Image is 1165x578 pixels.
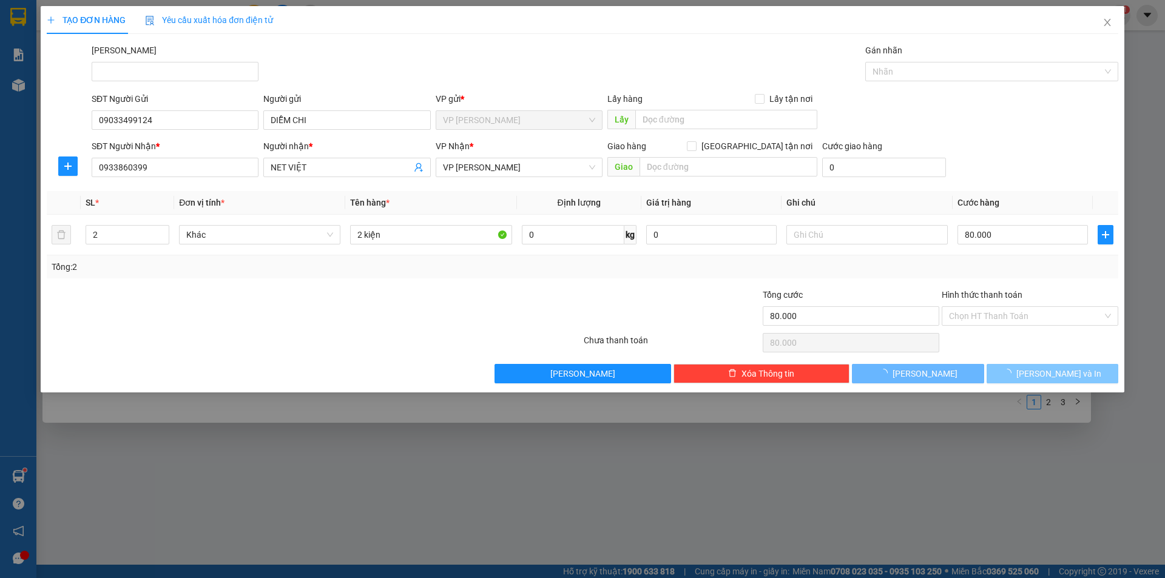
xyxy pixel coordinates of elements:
div: [PERSON_NAME] [10,39,107,54]
span: Tên hàng [350,198,390,207]
div: VP [PERSON_NAME] [116,10,214,39]
span: Giao hàng [607,141,646,151]
img: icon [145,16,155,25]
div: 0829766427 [10,54,107,71]
span: Nhận: [116,12,145,24]
div: VP [PERSON_NAME] [10,10,107,39]
input: Dọc đường [640,157,817,176]
span: Cước hàng [957,198,999,207]
button: delete [52,225,71,244]
div: SĐT Người Nhận [92,139,258,153]
div: Người nhận [263,139,430,153]
span: VP Phan Thiết [443,158,595,176]
label: Cước giao hàng [822,141,882,151]
input: 0 [646,225,777,244]
span: Lấy tận nơi [765,92,817,106]
span: close [1103,18,1112,27]
span: [PERSON_NAME] [893,367,957,380]
button: deleteXóa Thông tin [674,364,850,383]
input: VD: Bàn, Ghế [350,225,512,244]
div: 0829766427 [116,54,214,71]
span: Khác [186,226,333,244]
span: plus [1098,230,1113,240]
span: SL [86,198,95,207]
button: [PERSON_NAME] [852,364,984,383]
input: Ghi Chú [786,225,948,244]
span: plus [59,161,77,171]
div: SĐT Người Gửi [92,92,258,106]
span: VP Nhận [436,141,470,151]
span: user-add [414,163,424,172]
span: [GEOGRAPHIC_DATA] tận nơi [697,139,817,153]
button: [PERSON_NAME] và In [987,364,1118,383]
input: Cước giao hàng [822,158,946,177]
input: Dọc đường [635,110,817,129]
span: Đơn vị tính [179,198,225,207]
button: plus [58,156,78,176]
span: Lấy hàng [607,94,643,104]
span: kg [624,225,637,244]
button: plus [1098,225,1113,244]
span: CR : [9,79,28,92]
span: Gửi: [10,12,29,24]
span: plus [47,16,55,24]
span: [PERSON_NAME] và In [1016,367,1101,380]
input: Mã ĐH [92,62,258,81]
span: Định lượng [558,198,601,207]
div: VP gửi [436,92,603,106]
div: Người gửi [263,92,430,106]
div: Tổng: 2 [52,260,450,274]
span: Tổng cước [763,290,803,300]
span: Giá trị hàng [646,198,691,207]
span: loading [879,369,893,377]
label: Mã ĐH [92,45,157,55]
span: Lấy [607,110,635,129]
span: TẠO ĐƠN HÀNG [47,15,126,25]
span: delete [728,369,737,378]
button: Close [1090,6,1124,40]
span: Giao [607,157,640,176]
span: Yêu cầu xuất hóa đơn điện tử [145,15,273,25]
span: [PERSON_NAME] [550,367,615,380]
button: [PERSON_NAME] [495,364,671,383]
div: Chưa thanh toán [582,334,761,355]
span: loading [1003,369,1016,377]
span: VP Phạm Ngũ Lão [443,111,595,129]
th: Ghi chú [782,191,953,215]
label: Gán nhãn [865,45,902,55]
span: Xóa Thông tin [741,367,794,380]
label: Hình thức thanh toán [942,290,1022,300]
div: 250.000 [9,78,109,93]
div: [PERSON_NAME] [116,39,214,54]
